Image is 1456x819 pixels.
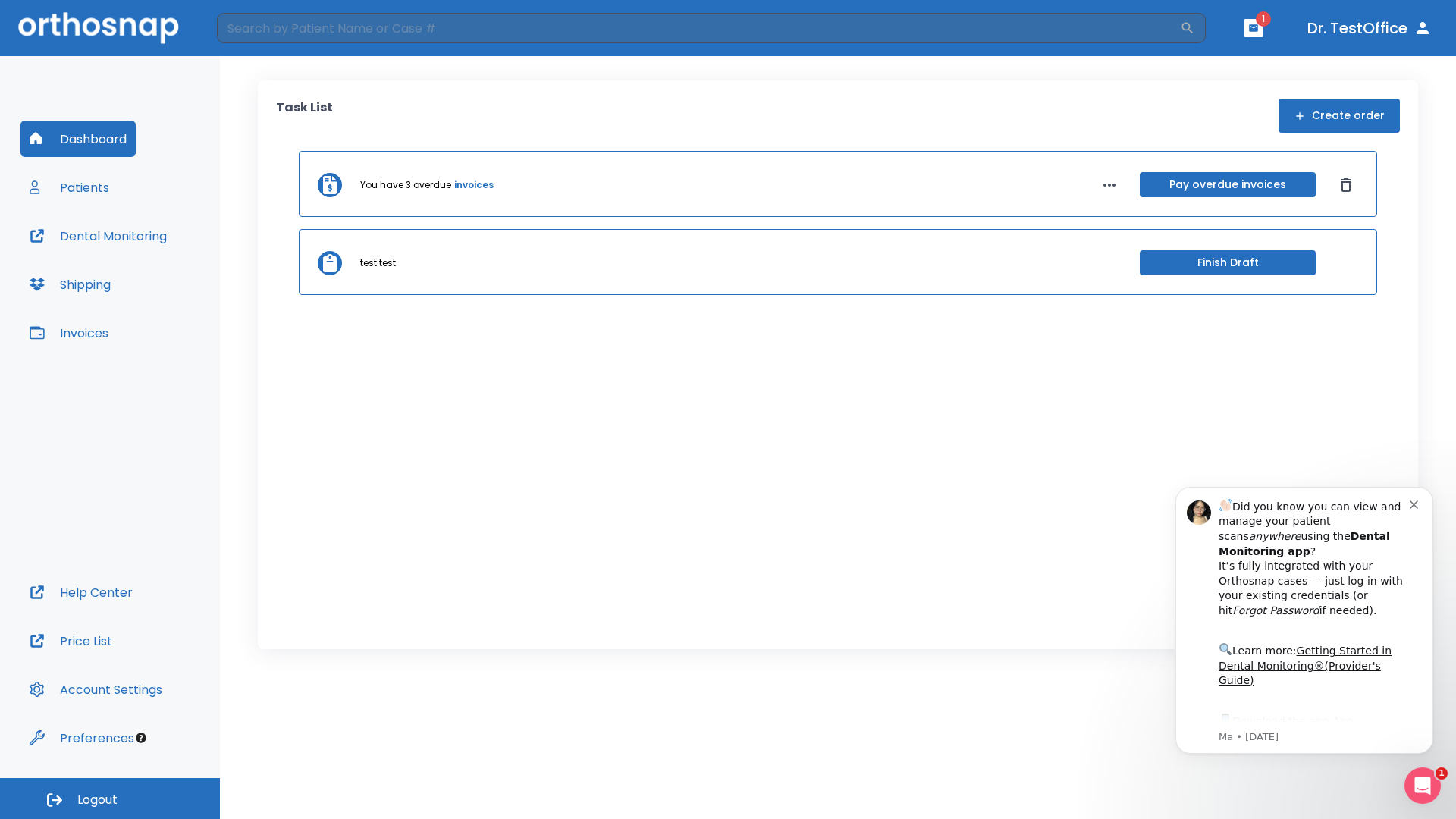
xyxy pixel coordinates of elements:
[454,178,494,192] a: invoices
[20,266,120,303] button: Shipping
[66,247,257,325] div: Download the app: | ​ Let us know if you need help getting started!
[18,12,179,43] img: Orthosnap
[20,121,136,157] button: Dashboard
[1404,767,1441,804] iframe: Intercom live chat
[134,731,148,745] div: Tooltip anchor
[1334,173,1358,197] button: Dismiss
[1436,767,1448,780] span: 1
[20,574,142,610] button: Help Center
[276,99,333,133] p: Task List
[360,256,396,270] p: test test
[20,720,143,756] button: Preferences
[1256,11,1271,27] span: 1
[20,671,171,708] button: Account Settings
[360,178,451,192] p: You have 3 overdue
[77,792,118,808] span: Logout
[20,218,176,254] button: Dental Monitoring
[1301,14,1438,42] button: Dr. TestOffice
[20,623,121,659] button: Price List
[66,251,201,278] a: App Store
[1279,99,1400,133] button: Create order
[257,33,269,45] button: Dismiss notification
[20,315,118,351] button: Invoices
[66,266,257,280] p: Message from Ma, sent 1w ago
[217,13,1180,43] input: Search by Patient Name or Case #
[1140,172,1316,197] button: Pay overdue invoices
[1140,250,1316,275] button: Finish Draft
[1153,464,1456,778] iframe: Intercom notifications message
[20,169,118,206] button: Patients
